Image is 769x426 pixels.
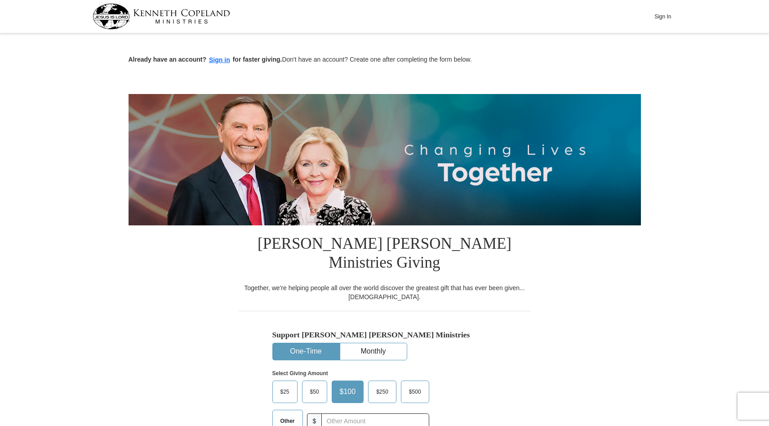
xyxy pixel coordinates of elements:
[335,385,360,399] span: $100
[129,55,641,65] p: Don't have an account? Create one after completing the form below.
[276,385,294,399] span: $25
[306,385,324,399] span: $50
[340,343,407,360] button: Monthly
[372,385,393,399] span: $250
[93,4,230,29] img: kcm-header-logo.svg
[129,56,282,63] strong: Already have an account? for faster giving.
[206,55,233,65] button: Sign in
[239,283,531,301] div: Together, we're helping people all over the world discover the greatest gift that has ever been g...
[405,385,426,399] span: $500
[273,343,339,360] button: One-Time
[239,225,531,283] h1: [PERSON_NAME] [PERSON_NAME] Ministries Giving
[649,9,676,23] button: Sign In
[272,330,497,340] h5: Support [PERSON_NAME] [PERSON_NAME] Ministries
[272,370,328,377] strong: Select Giving Amount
